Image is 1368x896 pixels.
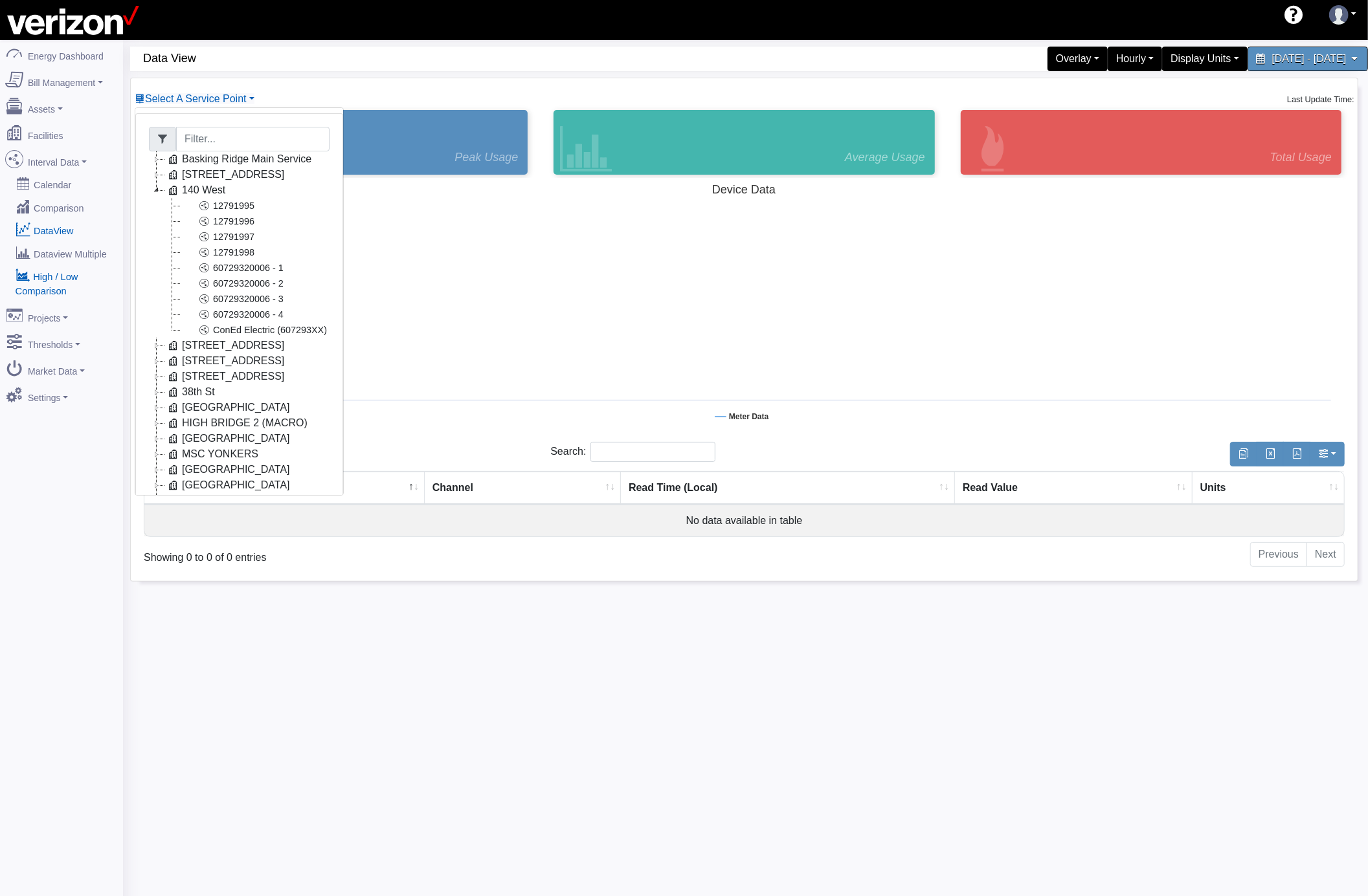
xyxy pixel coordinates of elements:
[712,183,776,196] tspan: Device Data
[149,338,330,353] li: [STREET_ADDRESS]
[149,493,330,508] li: WHITE PLAINS CO
[149,431,330,446] li: [GEOGRAPHIC_DATA]
[164,276,330,291] li: 60729320006 - 2
[180,198,257,213] a: 12791995
[164,291,330,307] li: 60729320006 - 3
[1048,47,1108,71] div: Overlay
[164,353,287,369] a: [STREET_ADDRESS]
[164,446,261,462] a: MSC YONKERS
[1270,149,1332,166] span: Total Usage
[164,151,314,167] a: Basking Ridge Main Service
[180,322,330,338] a: ConEd Electric (607293XX)
[1193,472,1344,505] th: Units : activate to sort column ascending
[621,472,955,505] th: Read Time (Local) : activate to sort column ascending
[149,182,330,338] li: 140 West
[164,400,293,415] a: [GEOGRAPHIC_DATA]
[149,353,330,369] li: [STREET_ADDRESS]
[164,477,293,493] a: [GEOGRAPHIC_DATA]
[135,93,254,104] a: Select A Service Point
[164,322,330,338] li: ConEd Electric (607293XX)
[550,442,715,462] label: Search:
[1230,442,1257,466] button: Copy to clipboard
[1108,47,1162,71] div: Hourly
[1257,442,1284,466] button: Export to Excel
[164,462,293,477] a: [GEOGRAPHIC_DATA]
[149,400,330,415] li: [GEOGRAPHIC_DATA]
[135,107,344,496] div: Select A Service Point
[164,493,276,508] a: WHITE PLAINS CO
[955,472,1193,505] th: Read Value : activate to sort column ascending
[164,198,330,213] li: 12791995
[164,369,287,384] a: [STREET_ADDRESS]
[425,472,621,505] th: Channel : activate to sort column ascending
[164,338,287,353] a: [STREET_ADDRESS]
[149,127,176,151] span: Filter
[180,291,286,307] a: 60729320006 - 3
[149,462,330,477] li: [GEOGRAPHIC_DATA]
[164,384,218,400] a: 38th St
[176,127,330,151] input: Filter
[180,245,257,260] a: 12791998
[149,446,330,462] li: MSC YONKERS
[590,442,715,462] input: Search:
[164,182,228,198] a: 140 West
[149,384,330,400] li: 38th St
[164,245,330,260] li: 12791998
[164,229,330,245] li: 12791997
[845,149,925,166] span: Average Usage
[1272,53,1347,64] span: [DATE] - [DATE]
[149,151,330,167] li: Basking Ridge Main Service
[1329,5,1349,25] img: user-3.svg
[729,412,769,421] tspan: Meter Data
[164,260,330,276] li: 60729320006 - 1
[180,260,286,276] a: 60729320006 - 1
[149,477,330,493] li: [GEOGRAPHIC_DATA]
[164,307,330,322] li: 60729320006 - 4
[149,369,330,384] li: [STREET_ADDRESS]
[180,307,286,322] a: 60729320006 - 4
[1310,442,1345,466] button: Show/Hide Columns
[144,541,633,565] div: Showing 0 to 0 of 0 entries
[143,47,751,71] span: Data View
[1283,442,1310,466] button: Generate PDF
[164,431,293,446] a: [GEOGRAPHIC_DATA]
[180,276,286,291] a: 60729320006 - 2
[149,415,330,431] li: HIGH BRIDGE 2 (MACRO)
[149,167,330,182] li: [STREET_ADDRESS]
[145,93,247,104] span: Device List
[1162,47,1247,71] div: Display Units
[164,167,287,182] a: [STREET_ADDRESS]
[454,149,518,166] span: Peak Usage
[164,213,330,229] li: 12791996
[164,415,310,431] a: HIGH BRIDGE 2 (MACRO)
[1287,94,1354,104] small: Last Update Time:
[180,213,257,229] a: 12791996
[144,505,1344,536] td: No data available in table
[180,229,257,245] a: 12791997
